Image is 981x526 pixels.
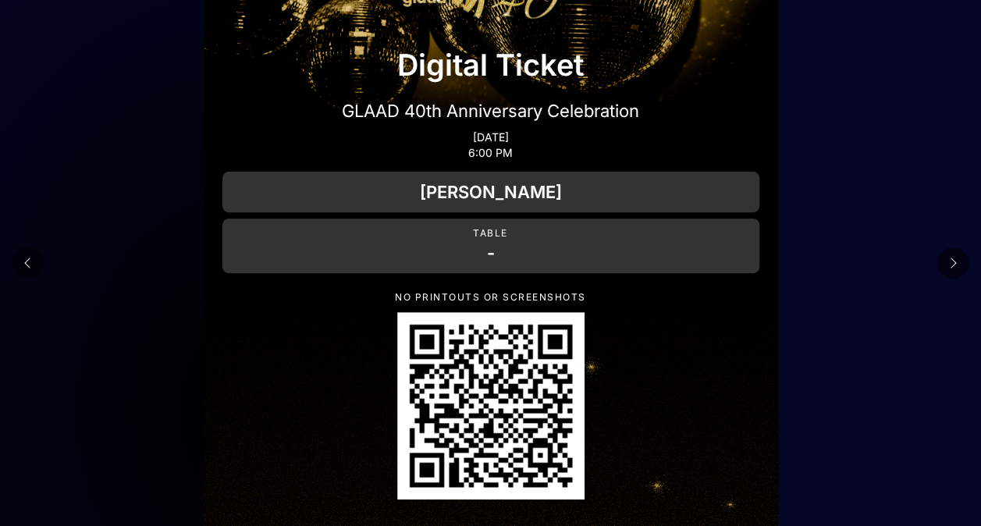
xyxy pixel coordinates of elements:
p: Table [229,228,753,239]
div: QR Code [397,312,585,499]
p: NO PRINTOUTS OR SCREENSHOTS [222,292,759,303]
p: [DATE] [222,131,759,144]
p: GLAAD 40th Anniversary Celebration [222,100,759,122]
p: - [229,242,753,264]
p: Digital Ticket [222,42,759,87]
div: [PERSON_NAME] [222,172,759,212]
p: 6:00 PM [222,147,759,159]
